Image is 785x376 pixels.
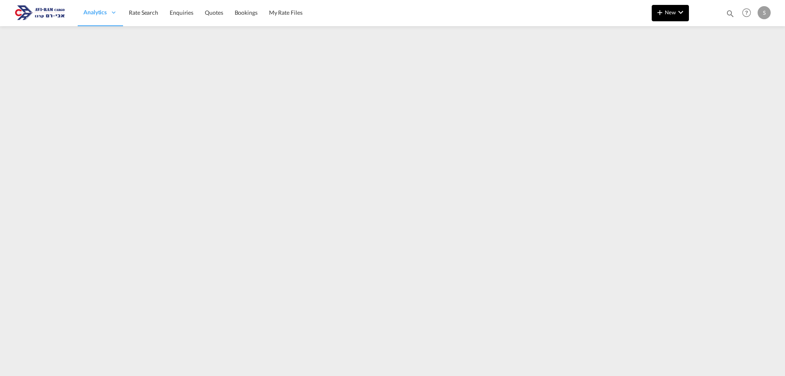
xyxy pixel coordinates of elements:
md-icon: icon-magnify [726,9,735,18]
div: Help [740,6,758,20]
span: Bookings [235,9,258,16]
span: My Rate Files [269,9,303,16]
div: icon-magnify [726,9,735,21]
span: New [655,9,686,16]
span: Rate Search [129,9,158,16]
div: S [758,6,771,19]
md-icon: icon-chevron-down [676,7,686,17]
md-icon: icon-plus 400-fg [655,7,665,17]
img: 166978e0a5f911edb4280f3c7a976193.png [12,4,67,22]
button: icon-plus 400-fgNewicon-chevron-down [652,5,689,21]
span: Help [740,6,754,20]
span: Analytics [83,8,107,16]
span: Quotes [205,9,223,16]
span: Enquiries [170,9,193,16]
